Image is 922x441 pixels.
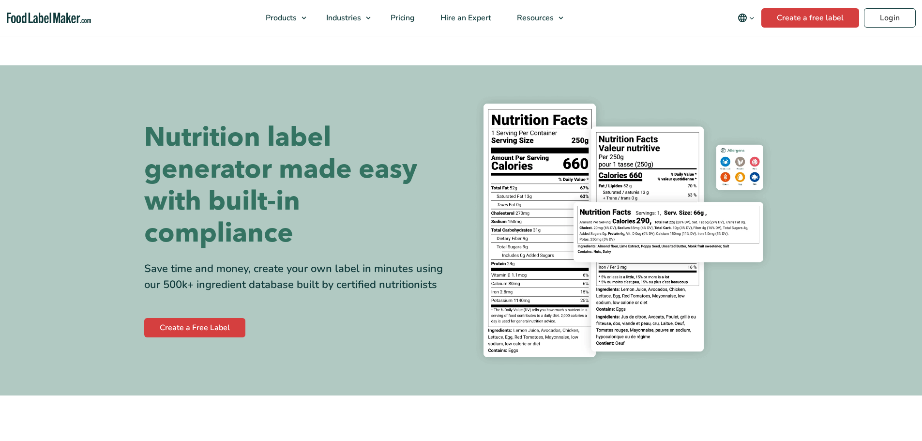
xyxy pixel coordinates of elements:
[731,8,761,28] button: Change language
[438,13,492,23] span: Hire an Expert
[7,13,91,24] a: Food Label Maker homepage
[388,13,416,23] span: Pricing
[144,261,454,293] div: Save time and money, create your own label in minutes using our 500k+ ingredient database built b...
[514,13,555,23] span: Resources
[864,8,916,28] a: Login
[323,13,362,23] span: Industries
[761,8,859,28] a: Create a free label
[263,13,298,23] span: Products
[144,122,454,249] h1: Nutrition label generator made easy with built-in compliance
[144,318,245,337] a: Create a Free Label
